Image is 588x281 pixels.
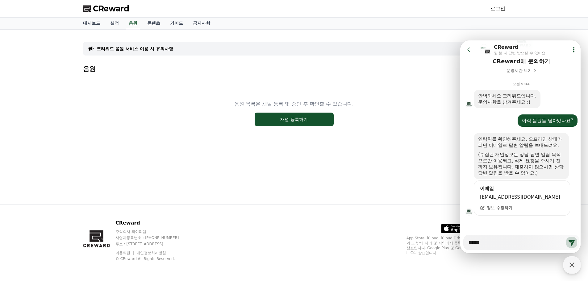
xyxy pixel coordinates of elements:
[234,100,354,108] p: 음원 목록은 채널 등록 및 승인 후 확인할 수 있습니다.
[136,251,166,255] a: 개인정보처리방침
[78,18,105,29] a: 대시보드
[97,46,173,52] a: 크리워드 음원 서비스 이용 시 유의사항
[188,18,215,29] a: 공지사항
[83,65,505,72] h4: 음원
[255,113,334,126] button: 채널 등록하기
[93,4,129,14] span: CReward
[105,18,124,29] a: 실적
[115,229,191,234] p: 주식회사 와이피랩
[115,256,191,261] p: © CReward All Rights Reserved.
[407,236,505,255] p: App Store, iCloud, iCloud Drive 및 iTunes Store는 미국과 그 밖의 나라 및 지역에서 등록된 Apple Inc.의 서비스 상표입니다. Goo...
[115,242,191,246] p: 주소 : [STREET_ADDRESS]
[115,235,191,240] p: 사업자등록번호 : [PHONE_NUMBER]
[490,5,505,12] a: 로그인
[165,18,188,29] a: 가이드
[142,18,165,29] a: 콘텐츠
[460,40,581,253] iframe: Channel chat
[115,251,135,255] a: 이용약관
[115,219,191,227] p: CReward
[126,18,140,29] a: 음원
[83,4,129,14] a: CReward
